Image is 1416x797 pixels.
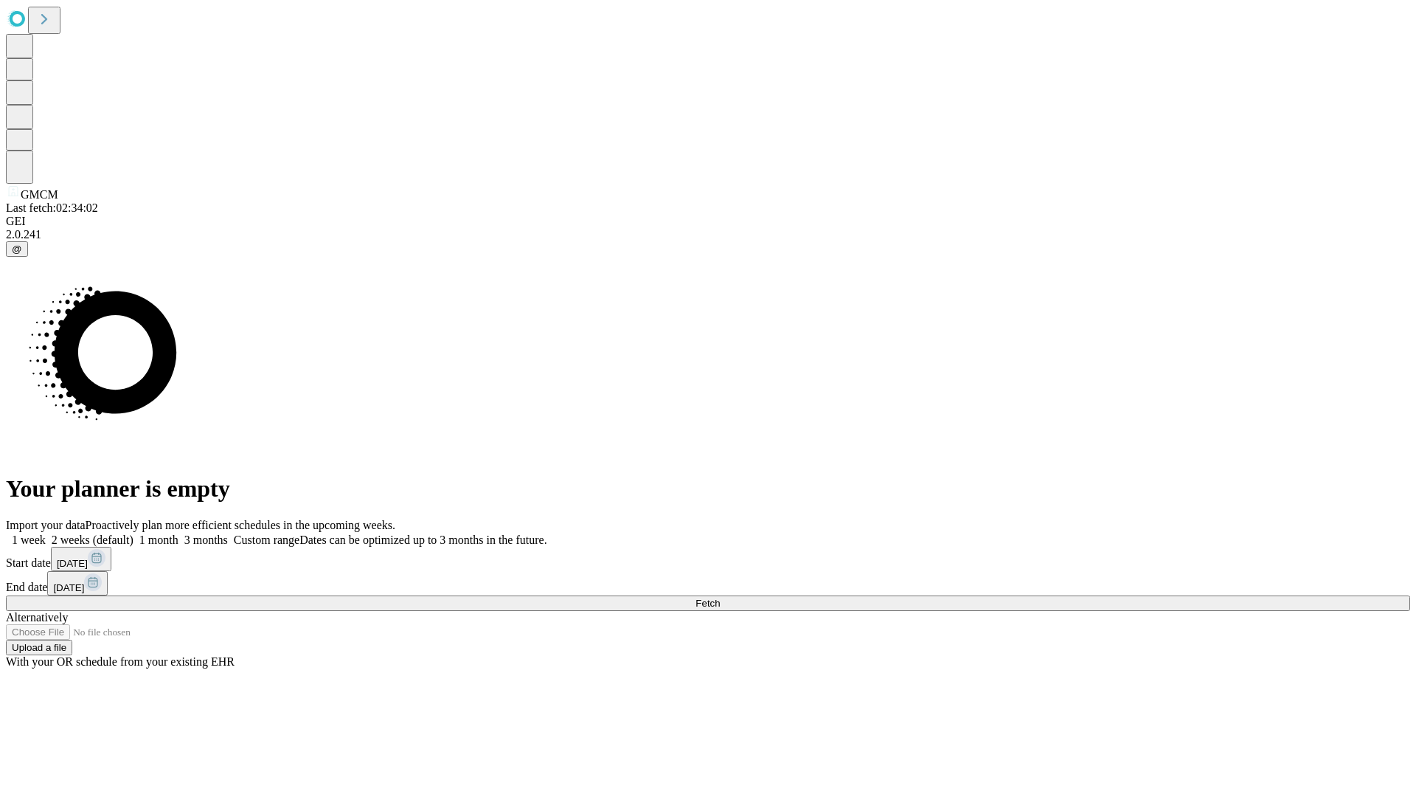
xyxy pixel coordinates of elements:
[86,519,395,531] span: Proactively plan more efficient schedules in the upcoming weeks.
[53,582,84,593] span: [DATE]
[6,655,235,668] span: With your OR schedule from your existing EHR
[6,228,1410,241] div: 2.0.241
[6,201,98,214] span: Last fetch: 02:34:02
[184,534,228,546] span: 3 months
[52,534,133,546] span: 2 weeks (default)
[299,534,546,546] span: Dates can be optimized up to 3 months in the future.
[6,547,1410,571] div: Start date
[6,611,68,624] span: Alternatively
[21,188,58,201] span: GMCM
[12,244,22,255] span: @
[234,534,299,546] span: Custom range
[51,547,111,571] button: [DATE]
[695,598,720,609] span: Fetch
[6,475,1410,503] h1: Your planner is empty
[6,241,28,257] button: @
[12,534,46,546] span: 1 week
[6,596,1410,611] button: Fetch
[139,534,178,546] span: 1 month
[6,519,86,531] span: Import your data
[47,571,108,596] button: [DATE]
[6,640,72,655] button: Upload a file
[57,558,88,569] span: [DATE]
[6,571,1410,596] div: End date
[6,215,1410,228] div: GEI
